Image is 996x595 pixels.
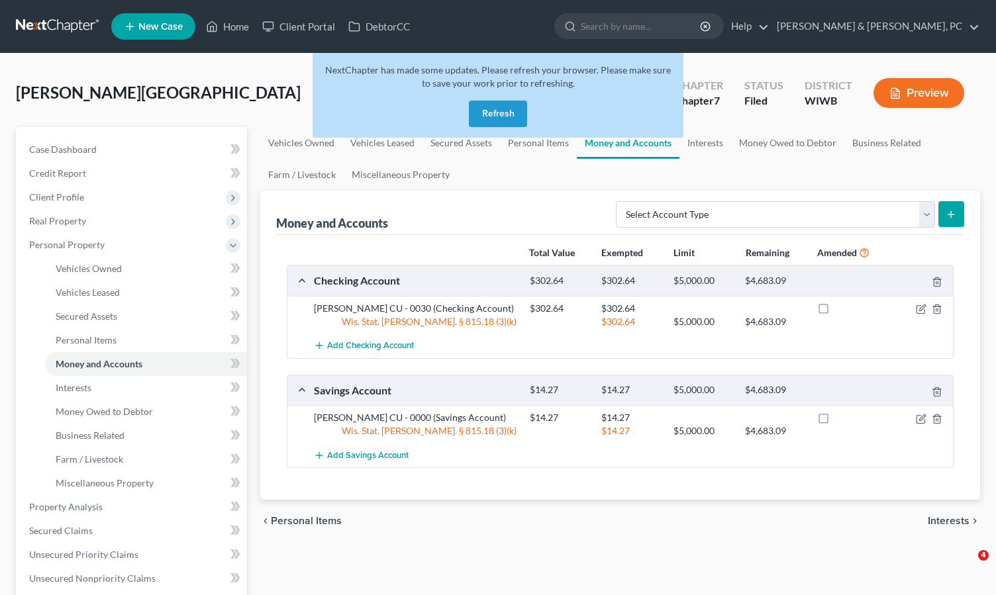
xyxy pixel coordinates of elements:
[951,550,983,582] iframe: Intercom live chat
[45,376,247,400] a: Interests
[45,281,247,304] a: Vehicles Leased
[738,424,811,437] div: $4,683.09
[29,191,84,203] span: Client Profile
[667,424,739,437] div: $5,000.00
[523,302,595,315] div: $302.64
[29,525,93,536] span: Secured Claims
[595,315,667,328] div: $302.64
[276,215,388,231] div: Money and Accounts
[314,334,414,358] button: Add Checking Account
[16,83,301,102] span: [PERSON_NAME][GEOGRAPHIC_DATA]
[29,549,138,560] span: Unsecured Priority Claims
[19,495,247,519] a: Property Analysis
[675,93,723,109] div: Chapter
[56,287,120,298] span: Vehicles Leased
[260,159,344,191] a: Farm / Livestock
[45,400,247,424] a: Money Owed to Debtor
[307,302,523,315] div: [PERSON_NAME] CU - 0030 (Checking Account)
[595,302,667,315] div: $302.64
[595,384,667,396] div: $14.27
[56,310,117,322] span: Secured Assets
[928,516,970,526] span: Interests
[738,275,811,287] div: $4,683.09
[307,383,523,397] div: Savings Account
[19,543,247,567] a: Unsecured Priority Claims
[56,453,123,465] span: Farm / Livestock
[29,572,156,584] span: Unsecured Nonpriority Claims
[45,447,247,471] a: Farm / Livestock
[601,247,643,258] strong: Exempted
[19,161,247,185] a: Credit Report
[19,138,247,161] a: Case Dashboard
[45,471,247,495] a: Miscellaneous Property
[260,516,271,526] i: chevron_left
[56,477,154,488] span: Miscellaneous Property
[45,257,247,281] a: Vehicles Owned
[307,424,523,437] div: Wis. Stat. [PERSON_NAME]. § 815.18 (3)(k)
[307,273,523,287] div: Checking Account
[29,215,86,226] span: Real Property
[56,263,122,274] span: Vehicles Owned
[138,22,183,32] span: New Case
[529,247,575,258] strong: Total Value
[714,94,720,107] span: 7
[260,127,342,159] a: Vehicles Owned
[817,247,857,258] strong: Amended
[744,93,783,109] div: Filed
[342,15,417,38] a: DebtorCC
[56,430,124,441] span: Business Related
[45,328,247,352] a: Personal Items
[970,516,980,526] i: chevron_right
[260,516,342,526] button: chevron_left Personal Items
[595,411,667,424] div: $14.27
[873,78,964,108] button: Preview
[770,15,979,38] a: [PERSON_NAME] & [PERSON_NAME], PC
[679,127,731,159] a: Interests
[256,15,342,38] a: Client Portal
[56,358,142,369] span: Money and Accounts
[523,411,595,424] div: $14.27
[56,382,91,393] span: Interests
[56,334,117,345] span: Personal Items
[29,167,86,179] span: Credit Report
[327,450,409,461] span: Add Savings Account
[307,411,523,424] div: [PERSON_NAME] CU - 0000 (Savings Account)
[314,443,409,467] button: Add Savings Account
[738,315,811,328] div: $4,683.09
[738,384,811,396] div: $4,683.09
[746,247,789,258] strong: Remaining
[271,516,342,526] span: Personal Items
[675,78,723,93] div: Chapter
[595,424,667,437] div: $14.27
[731,127,844,159] a: Money Owed to Debtor
[19,519,247,543] a: Secured Claims
[19,567,247,590] a: Unsecured Nonpriority Claims
[667,275,739,287] div: $5,000.00
[344,159,458,191] a: Miscellaneous Property
[29,144,97,155] span: Case Dashboard
[667,315,739,328] div: $5,000.00
[469,101,527,127] button: Refresh
[805,93,852,109] div: WIWB
[523,384,595,396] div: $14.27
[928,516,980,526] button: Interests chevron_right
[325,64,671,89] span: NextChapter has made some updates. Please refresh your browser. Please make sure to save your wor...
[978,550,989,561] span: 4
[29,239,105,250] span: Personal Property
[45,304,247,328] a: Secured Assets
[523,275,595,287] div: $302.64
[724,15,769,38] a: Help
[199,15,256,38] a: Home
[744,78,783,93] div: Status
[29,501,103,512] span: Property Analysis
[327,341,414,351] span: Add Checking Account
[45,352,247,376] a: Money and Accounts
[45,424,247,447] a: Business Related
[667,384,739,396] div: $5,000.00
[581,14,702,38] input: Search by name...
[805,78,852,93] div: District
[673,247,695,258] strong: Limit
[307,315,523,328] div: Wis. Stat. [PERSON_NAME]. § 815.18 (3)(k)
[56,406,153,417] span: Money Owed to Debtor
[595,275,667,287] div: $302.64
